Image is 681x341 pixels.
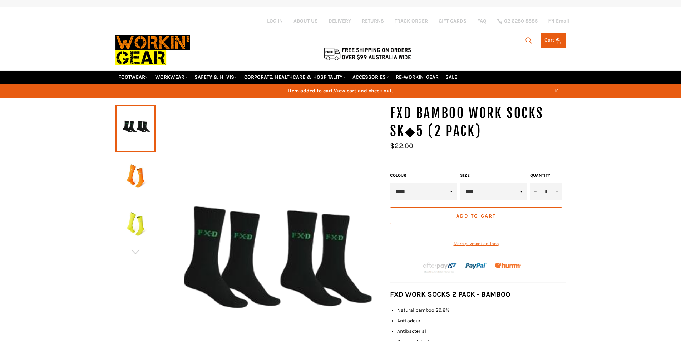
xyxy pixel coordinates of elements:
[115,84,566,98] a: Item added to cart.View cart and check out.
[267,18,283,24] a: Log in
[115,87,566,94] span: Item added to cart. .
[397,307,566,313] li: Natural bamboo 89.6%
[362,18,384,24] a: RETURNS
[530,172,562,179] label: Quantity
[397,317,566,324] li: Anti odour
[395,18,428,24] a: TRACK ORDER
[556,19,569,24] span: Email
[530,183,541,200] button: Reduce item quantity by one
[390,207,562,224] button: Add to Cart
[548,18,569,24] a: Email
[329,18,351,24] a: DELIVERY
[465,255,487,277] img: paypal.png
[115,71,151,83] a: FOOTWEAR
[397,328,566,335] li: Antibacterial
[552,183,562,200] button: Increase item quantity by one
[456,213,496,219] span: Add to Cart
[390,104,566,140] h1: FXD BAMBOO WORK SOCKS SK◆5 (2 Pack)
[541,33,566,48] a: Cart
[152,71,191,83] a: WORKWEAR
[439,18,467,24] a: GIFT CARDS
[393,71,441,83] a: RE-WORKIN' GEAR
[241,71,349,83] a: CORPORATE, HEALTHCARE & HOSPITALITY
[422,262,457,274] img: Afterpay-Logo-on-dark-bg_large.png
[390,241,562,247] a: More payment options
[460,172,527,179] label: Size
[443,71,460,83] a: SALE
[497,19,538,24] a: 02 6280 5885
[334,88,392,94] span: View cart and check out
[119,205,152,244] img: FXD BAMBOO WORK SOCKS SK◆5 (2 Pack) - Workin' Gear
[390,172,457,179] label: Colour
[350,71,392,83] a: ACCESSORIES
[390,290,510,298] strong: FXD WORK SOCKS 2 PACK - BAMBOO
[390,142,413,150] span: $22.00
[495,263,521,268] img: Humm_core_logo_RGB-01_300x60px_small_195d8312-4386-4de7-b182-0ef9b6303a37.png
[477,18,487,24] a: FAQ
[323,46,412,61] img: Flat $9.95 shipping Australia wide
[115,30,190,70] img: Workin Gear leaders in Workwear, Safety Boots, PPE, Uniforms. Australia's No.1 in Workwear
[119,157,152,196] img: FXD BAMBOO WORK SOCKS SK◆5 (2 Pack) - Workin' Gear
[192,71,240,83] a: SAFETY & HI VIS
[504,19,538,24] span: 02 6280 5885
[293,18,318,24] a: ABOUT US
